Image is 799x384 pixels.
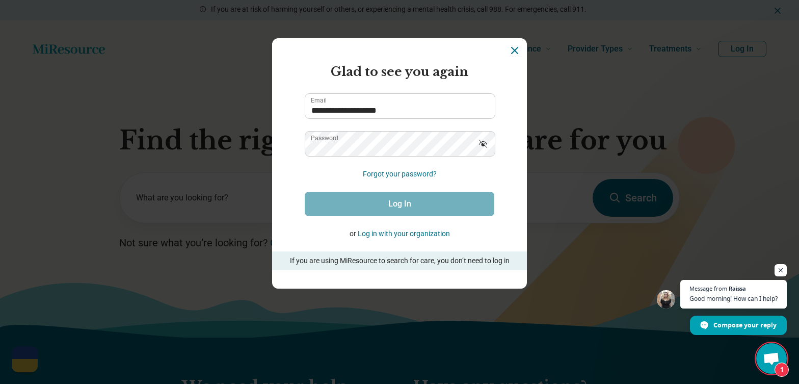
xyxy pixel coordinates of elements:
button: Dismiss [509,44,521,57]
button: Forgot your password? [363,169,437,180]
label: Email [311,97,327,104]
h2: Glad to see you again [305,63,494,81]
button: Show password [472,131,494,156]
label: Password [311,135,338,141]
p: or [305,228,494,239]
button: Log In [305,192,494,216]
p: If you are using MiResource to search for care, you don’t need to log in [286,255,513,266]
button: Log in with your organization [358,228,450,239]
section: Login Dialog [272,38,527,289]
